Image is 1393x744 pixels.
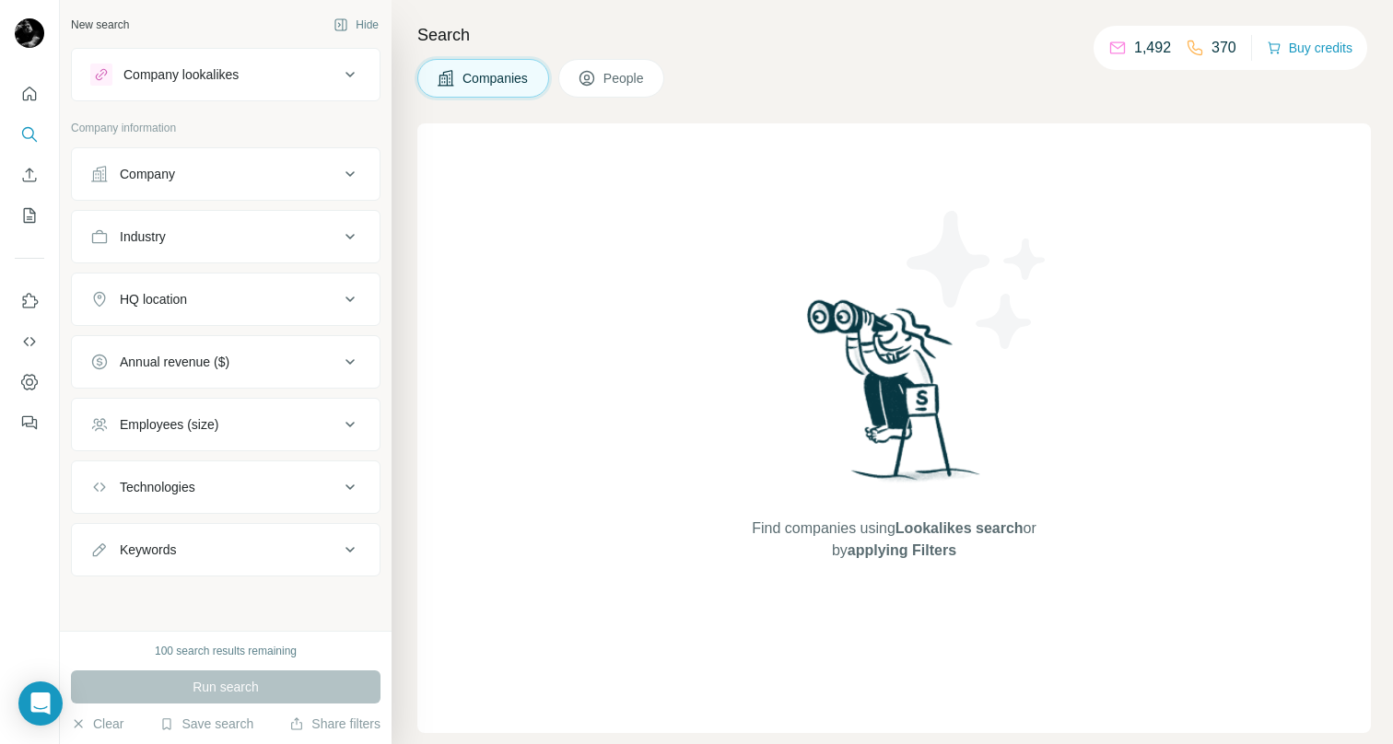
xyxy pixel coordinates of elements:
button: Use Surfe API [15,325,44,358]
button: Dashboard [15,366,44,399]
img: Avatar [15,18,44,48]
button: Clear [71,715,123,733]
button: Search [15,118,44,151]
button: Quick start [15,77,44,110]
div: Industry [120,227,166,246]
p: Company information [71,120,380,136]
span: applying Filters [848,542,956,558]
button: Company lookalikes [72,52,380,97]
button: Save search [159,715,253,733]
img: Surfe Illustration - Stars [895,197,1060,363]
span: Companies [462,69,530,87]
div: Company lookalikes [123,65,239,84]
span: Find companies using or by [746,517,1041,562]
span: Lookalikes search [895,520,1024,536]
button: Enrich CSV [15,158,44,192]
button: Use Surfe on LinkedIn [15,285,44,318]
div: Annual revenue ($) [120,353,229,371]
p: 370 [1212,37,1236,59]
img: Surfe Illustration - Woman searching with binoculars [799,295,990,500]
button: Technologies [72,465,380,509]
button: Employees (size) [72,402,380,447]
p: 1,492 [1134,37,1171,59]
button: My lists [15,199,44,232]
div: Technologies [120,478,195,496]
div: Employees (size) [120,415,218,434]
div: Company [120,165,175,183]
button: Company [72,152,380,196]
button: Feedback [15,406,44,439]
button: HQ location [72,277,380,321]
button: Annual revenue ($) [72,340,380,384]
span: People [603,69,646,87]
button: Keywords [72,528,380,572]
div: Open Intercom Messenger [18,681,63,726]
button: Buy credits [1267,35,1352,61]
div: 100 search results remaining [155,643,297,659]
button: Industry [72,215,380,259]
div: New search [71,17,129,33]
div: HQ location [120,290,187,308]
h4: Search [417,22,1371,48]
button: Share filters [289,715,380,733]
div: Keywords [120,541,176,559]
button: Hide [321,11,392,39]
